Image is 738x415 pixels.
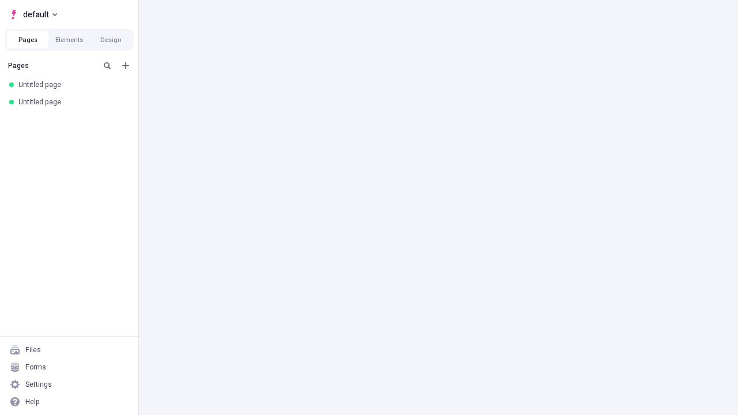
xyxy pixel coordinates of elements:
[25,345,41,354] div: Files
[25,380,52,389] div: Settings
[90,31,131,48] button: Design
[48,31,90,48] button: Elements
[23,7,49,21] span: default
[8,61,96,70] div: Pages
[7,31,48,48] button: Pages
[18,97,125,107] div: Untitled page
[119,59,133,73] button: Add new
[25,397,40,406] div: Help
[5,6,62,23] button: Select site
[25,363,46,372] div: Forms
[18,80,125,89] div: Untitled page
